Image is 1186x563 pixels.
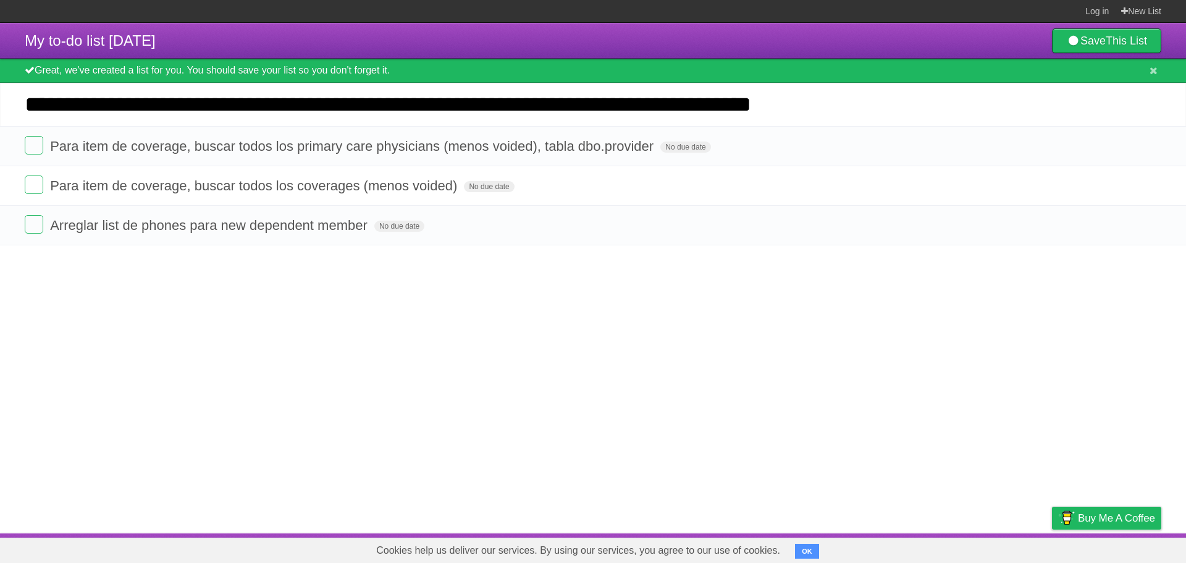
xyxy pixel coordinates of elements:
span: Para item de coverage, buscar todos los primary care physicians (menos voided), tabla dbo.provider [50,138,657,154]
a: Terms [994,536,1021,560]
button: OK [795,544,819,559]
label: Done [25,215,43,234]
label: Done [25,176,43,194]
a: Developers [928,536,978,560]
span: Cookies help us deliver our services. By using our services, you agree to our use of cookies. [364,538,793,563]
span: Arreglar list de phones para new dependent member [50,218,371,233]
b: This List [1106,35,1147,47]
span: No due date [374,221,424,232]
a: Privacy [1036,536,1068,560]
span: No due date [660,142,710,153]
a: Suggest a feature [1083,536,1161,560]
span: Buy me a coffee [1078,507,1155,529]
span: Para item de coverage, buscar todos los coverages (menos voided) [50,178,460,193]
a: Buy me a coffee [1052,507,1161,530]
a: SaveThis List [1052,28,1161,53]
label: Done [25,136,43,155]
span: No due date [464,181,514,192]
span: My to-do list [DATE] [25,32,156,49]
a: About [888,536,914,560]
img: Buy me a coffee [1058,507,1075,528]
